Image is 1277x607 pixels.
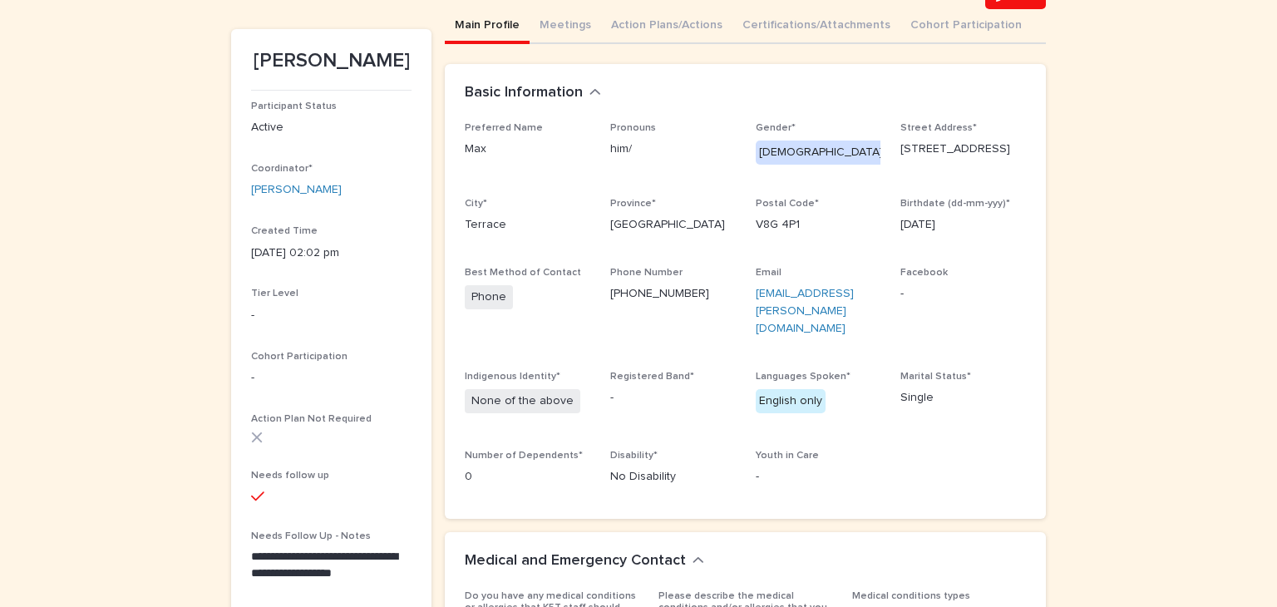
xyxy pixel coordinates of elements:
[465,372,560,382] span: Indigenous Identity*
[251,226,318,236] span: Created Time
[900,141,1026,158] p: [STREET_ADDRESS]
[610,216,736,234] p: [GEOGRAPHIC_DATA]
[465,468,590,486] p: 0
[610,389,736,407] p: -
[852,591,970,601] span: Medical conditions types
[465,451,583,461] span: Number of Dependents*
[251,414,372,424] span: Action Plan Not Required
[251,181,342,199] a: [PERSON_NAME]
[756,268,781,278] span: Email
[756,468,881,486] p: -
[900,268,948,278] span: Facebook
[900,123,977,133] span: Street Address*
[465,84,601,102] button: Basic Information
[251,244,412,262] p: [DATE] 02:02 pm
[756,216,881,234] p: V8G 4P1
[445,9,530,44] button: Main Profile
[251,49,412,73] p: [PERSON_NAME]
[465,285,513,309] span: Phone
[251,164,313,174] span: Coordinator*
[530,9,601,44] button: Meetings
[900,389,1026,407] p: Single
[900,285,1026,303] p: -
[251,471,329,481] span: Needs follow up
[756,199,819,209] span: Postal Code*
[900,216,1026,234] p: [DATE]
[610,451,658,461] span: Disability*
[756,141,886,165] div: [DEMOGRAPHIC_DATA]
[610,468,736,486] p: No Disability
[465,216,590,234] p: Terrace
[610,199,656,209] span: Province*
[610,141,736,158] p: him/
[732,9,900,44] button: Certifications/Attachments
[756,389,826,413] div: English only
[900,199,1010,209] span: Birthdate (dd-mm-yyy)*
[610,372,694,382] span: Registered Band*
[756,288,854,334] a: [EMAIL_ADDRESS][PERSON_NAME][DOMAIN_NAME]
[465,552,704,570] button: Medical and Emergency Contact
[251,531,371,541] span: Needs Follow Up - Notes
[465,123,543,133] span: Preferred Name
[610,123,656,133] span: Pronouns
[601,9,732,44] button: Action Plans/Actions
[465,389,580,413] span: None of the above
[756,372,851,382] span: Languages Spoken*
[900,372,971,382] span: Marital Status*
[610,288,709,299] a: [PHONE_NUMBER]
[465,141,590,158] p: Max
[465,199,487,209] span: City*
[251,119,412,136] p: Active
[251,307,412,324] p: -
[251,289,298,299] span: Tier Level
[900,9,1032,44] button: Cohort Participation
[756,451,819,461] span: Youth in Care
[465,268,581,278] span: Best Method of Contact
[251,369,412,387] p: -
[610,268,683,278] span: Phone Number
[465,84,583,102] h2: Basic Information
[251,101,337,111] span: Participant Status
[756,123,796,133] span: Gender*
[251,352,348,362] span: Cohort Participation
[465,552,686,570] h2: Medical and Emergency Contact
